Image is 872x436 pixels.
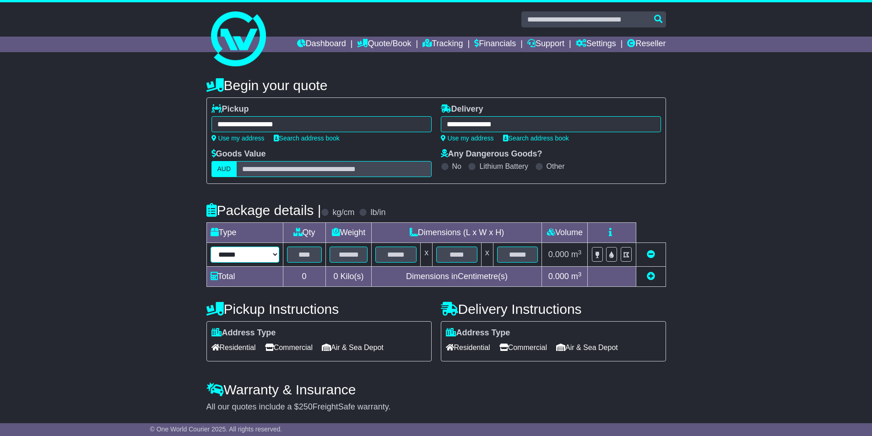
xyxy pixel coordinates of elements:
td: Total [206,267,283,287]
span: Residential [211,340,256,355]
h4: Warranty & Insurance [206,382,666,397]
a: Settings [576,37,616,52]
a: Add new item [647,272,655,281]
span: Commercial [499,340,547,355]
a: Tracking [422,37,463,52]
span: Air & Sea Depot [322,340,384,355]
label: AUD [211,161,237,177]
h4: Pickup Instructions [206,301,432,317]
td: Qty [283,223,325,243]
td: Volume [542,223,588,243]
a: Reseller [627,37,666,52]
span: Residential [446,340,490,355]
a: Use my address [441,135,494,142]
a: Dashboard [297,37,346,52]
h4: Begin your quote [206,78,666,93]
td: Weight [325,223,372,243]
td: 0 [283,267,325,287]
span: Air & Sea Depot [556,340,618,355]
td: Dimensions (L x W x H) [372,223,542,243]
label: Pickup [211,104,249,114]
a: Remove this item [647,250,655,259]
a: Financials [474,37,516,52]
td: x [421,243,433,267]
label: kg/cm [332,208,354,218]
span: m [571,272,582,281]
a: Quote/Book [357,37,411,52]
td: Type [206,223,283,243]
td: Dimensions in Centimetre(s) [372,267,542,287]
label: Address Type [446,328,510,338]
label: Delivery [441,104,483,114]
label: Lithium Battery [479,162,528,171]
label: lb/in [370,208,385,218]
span: Commercial [265,340,313,355]
label: Other [547,162,565,171]
span: m [571,250,582,259]
label: Address Type [211,328,276,338]
span: 0.000 [548,250,569,259]
h4: Delivery Instructions [441,301,666,317]
label: Any Dangerous Goods? [441,149,542,159]
a: Search address book [274,135,340,142]
a: Support [527,37,564,52]
a: Search address book [503,135,569,142]
sup: 3 [578,249,582,256]
label: Goods Value [211,149,266,159]
div: All our quotes include a $ FreightSafe warranty. [206,402,666,412]
span: 250 [299,402,313,411]
span: © One World Courier 2025. All rights reserved. [150,425,282,433]
td: Kilo(s) [325,267,372,287]
h4: Package details | [206,203,321,218]
span: 0 [333,272,338,281]
td: x [481,243,493,267]
span: 0.000 [548,272,569,281]
sup: 3 [578,271,582,278]
a: Use my address [211,135,265,142]
label: No [452,162,461,171]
